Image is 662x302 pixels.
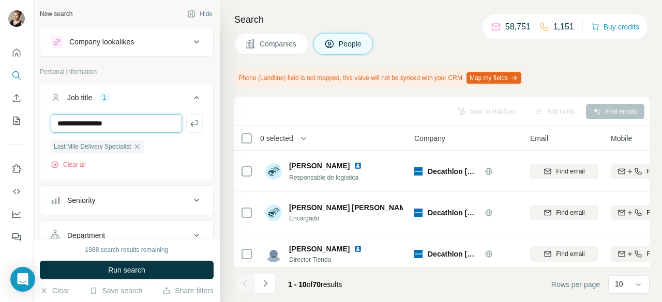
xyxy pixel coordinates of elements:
button: Share filters [162,285,214,296]
span: Companies [260,39,297,49]
span: People [339,39,363,49]
span: 1 - 10 [288,280,307,289]
button: Navigate to next page [255,273,276,294]
span: [PERSON_NAME] [289,245,350,253]
div: Company lookalikes [69,37,134,47]
span: Email [530,133,548,144]
p: 58,751 [505,21,531,33]
span: 0 selected [260,133,293,144]
img: Logo of Decathlon España [414,250,423,258]
span: Encargado [289,214,403,223]
span: Rows per page [551,279,600,290]
h4: Search [234,12,650,27]
button: Job title1 [40,85,213,114]
img: Avatar [265,204,282,221]
button: Search [8,66,25,85]
span: Run search [108,265,145,275]
span: Responsable de logística [289,174,358,181]
span: Director Tienda [289,255,374,264]
button: Run search [40,261,214,279]
button: Enrich CSV [8,89,25,107]
button: Department [40,223,213,248]
span: Find email [556,167,584,176]
div: 1988 search results remaining [85,245,169,255]
img: Logo of Decathlon España [414,209,423,217]
span: Decathlon [GEOGRAPHIC_DATA] [428,208,479,218]
span: of [307,280,313,289]
p: 1,151 [553,21,574,33]
span: 70 [313,280,321,289]
p: 10 [615,279,623,289]
button: Use Surfe on LinkedIn [8,160,25,178]
p: Personal information [40,67,214,76]
button: Quick start [8,43,25,62]
button: Clear [40,285,69,296]
div: New search [40,9,72,19]
span: Decathlon [GEOGRAPHIC_DATA] [428,166,479,177]
button: Find email [530,205,598,220]
button: Save search [89,285,142,296]
button: Dashboard [8,205,25,224]
button: My lists [8,112,25,130]
button: Feedback [8,228,25,246]
button: Clear all [51,160,86,169]
span: Company [414,133,445,144]
span: Mobile [611,133,632,144]
div: Open Intercom Messenger [10,267,35,292]
span: [PERSON_NAME] [289,161,350,171]
button: Find email [530,164,598,179]
div: Phone (Landline) field is not mapped, this value will not be synced with your CRM [234,69,523,87]
button: Company lookalikes [40,29,213,54]
button: Use Surfe API [8,182,25,201]
div: 1 [98,93,110,102]
button: Find email [530,246,598,262]
img: LinkedIn logo [354,162,362,170]
div: Job title [67,92,92,103]
img: Avatar [265,246,282,262]
span: [PERSON_NAME] [PERSON_NAME] [289,202,413,213]
div: Seniority [67,195,95,205]
button: Hide [180,6,220,22]
img: LinkedIn logo [354,245,362,253]
button: Seniority [40,188,213,213]
div: Department [67,230,105,241]
img: Avatar [265,163,282,180]
span: results [288,280,342,289]
span: Find email [556,208,584,217]
span: Find email [556,249,584,259]
button: Buy credits [591,20,639,34]
button: Map my fields [467,72,521,84]
span: Decathlon [GEOGRAPHIC_DATA] [428,249,479,259]
img: Avatar [8,10,25,27]
img: Logo of Decathlon España [414,167,423,176]
span: Last Mile Delivery Specialist [54,142,131,151]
